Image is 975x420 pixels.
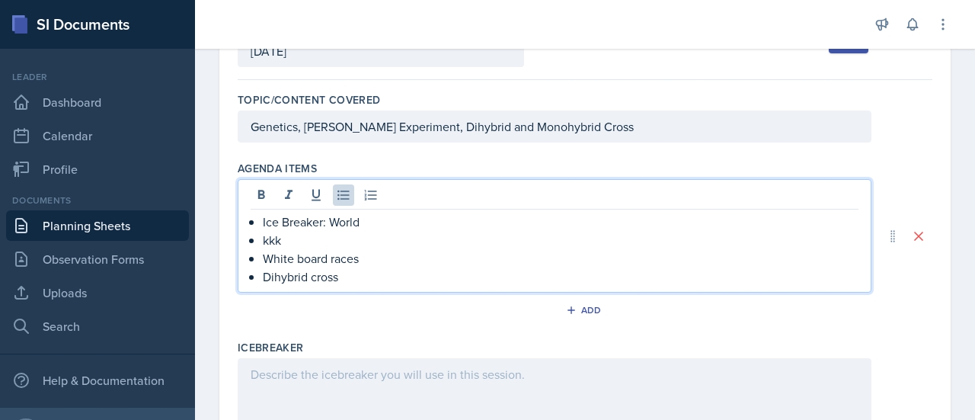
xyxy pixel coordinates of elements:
[6,70,189,84] div: Leader
[6,277,189,308] a: Uploads
[6,87,189,117] a: Dashboard
[238,92,380,107] label: Topic/Content Covered
[6,154,189,184] a: Profile
[238,340,304,355] label: Icebreaker
[569,304,602,316] div: Add
[263,213,858,231] p: Ice Breaker: World
[561,299,610,322] button: Add
[238,161,317,176] label: Agenda items
[263,268,858,286] p: Dihybrid cross
[6,311,189,341] a: Search
[6,210,189,241] a: Planning Sheets
[6,244,189,274] a: Observation Forms
[263,249,858,268] p: White board races
[6,365,189,396] div: Help & Documentation
[6,120,189,151] a: Calendar
[263,231,858,249] p: kkk
[6,194,189,207] div: Documents
[251,117,858,136] p: Genetics, [PERSON_NAME] Experiment, Dihybrid and Monohybrid Cross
